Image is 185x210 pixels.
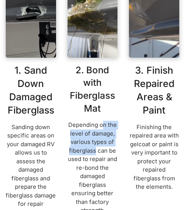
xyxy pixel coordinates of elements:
p: Sanding down specific areas on your damaged RV allows us to assess the damaged fiberglass and pre... [6,123,56,208]
p: Finishing the repaired area with gelcoat or paint is very important to protect your repaired fibe... [129,123,179,191]
h3: 1. Sand Down Damaged Fiberglass [6,64,56,117]
h3: 3. Finish Repaired Areas & Paint [129,64,179,117]
h3: 2. Bond with Fiberglass Mat [68,64,118,115]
